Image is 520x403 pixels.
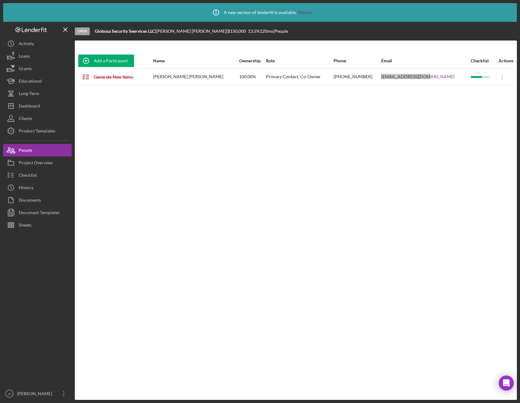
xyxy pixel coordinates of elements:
div: Document Templates [19,206,60,220]
b: Globosa Security Seervices LLC [95,28,155,34]
button: Checklist [3,169,72,181]
div: Activity [19,37,34,51]
div: 13.5 % [248,29,260,34]
div: Ownership [239,58,265,63]
button: Add a Participant [78,55,134,67]
div: History [19,181,33,195]
a: Reload [298,10,312,15]
div: Sheets [19,219,31,233]
div: Documents [19,194,41,208]
button: Long-Term [3,87,72,100]
div: Grants [19,62,32,76]
div: Checklist [471,58,494,63]
div: Open Intercom Messenger [499,376,514,391]
div: Long-Term [19,87,39,101]
div: Email [381,58,470,63]
button: Document Templates [3,206,72,219]
button: Clients [3,112,72,125]
div: Add a Participant [94,55,128,67]
div: Role [266,58,333,63]
div: [PERSON_NAME] [16,387,56,401]
button: Project Overview [3,156,72,169]
div: Generate New Items [94,71,133,83]
div: | People [273,29,288,34]
div: Phone [334,58,381,63]
button: Sheets [3,219,72,231]
div: Project Overview [19,156,53,170]
div: People [19,144,32,158]
div: Product Templates [19,125,55,139]
div: Name [153,58,238,63]
div: Actions [494,58,513,63]
button: Product Templates [3,125,72,137]
div: Clients [19,112,32,126]
div: A new version of lenderfit is available. [208,5,312,20]
a: [EMAIL_ADDRESS][DOMAIN_NAME] [381,74,455,79]
div: Open [75,27,90,35]
button: Activity [3,37,72,50]
div: 100.00% [239,69,265,85]
text: JD [7,392,11,396]
div: 120 mo [260,29,273,34]
div: [PERSON_NAME] [PERSON_NAME] [153,69,238,85]
button: History [3,181,72,194]
button: Dashboard [3,100,72,112]
div: Educational [19,75,42,89]
button: Generate New Items [78,71,139,83]
span: $150,000 [228,28,246,34]
div: [PERSON_NAME] [PERSON_NAME] | [156,29,228,34]
div: Dashboard [19,100,40,114]
button: People [3,144,72,156]
button: Grants [3,62,72,75]
div: Loans [19,50,30,64]
button: Loans [3,50,72,62]
button: Documents [3,194,72,206]
div: Primary Contact, Co-Owner [266,69,333,85]
button: Educational [3,75,72,87]
button: JD[PERSON_NAME] [3,387,72,400]
div: [PHONE_NUMBER] [334,69,381,85]
div: Checklist [19,169,37,183]
div: | [95,29,156,34]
